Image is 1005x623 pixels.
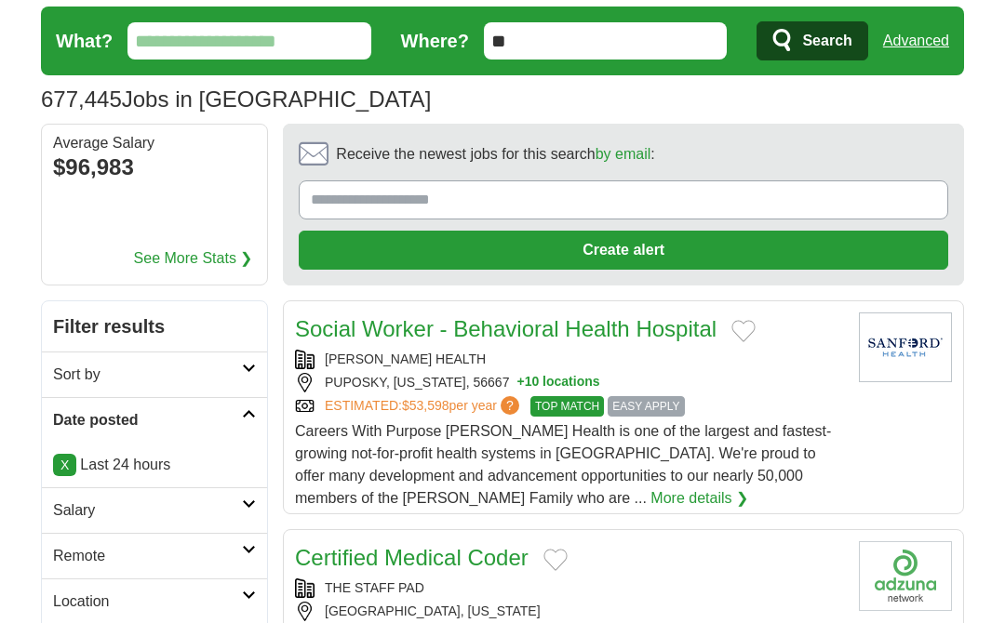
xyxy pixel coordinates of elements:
h2: Location [53,590,242,613]
label: What? [56,27,113,55]
a: ESTIMATED:$53,598per year? [325,396,523,417]
button: Search [757,21,867,60]
label: Where? [401,27,469,55]
h2: Salary [53,499,242,522]
a: X [53,454,76,476]
span: Receive the newest jobs for this search : [336,143,654,166]
button: +10 locations [516,373,599,392]
p: Last 24 hours [53,454,256,476]
h2: Remote [53,545,242,567]
button: Create alert [299,231,948,270]
span: 677,445 [41,83,122,116]
span: + [516,373,524,392]
span: EASY APPLY [608,396,684,417]
div: Average Salary [53,136,256,151]
button: Add to favorite jobs [543,549,568,571]
a: Advanced [883,22,949,60]
a: [PERSON_NAME] HEALTH [325,351,486,366]
div: [GEOGRAPHIC_DATA], [US_STATE] [295,602,844,621]
a: Date posted [42,397,267,443]
a: by email [596,146,651,162]
img: Sanford Health logo [859,312,952,382]
span: TOP MATCH [530,396,604,417]
img: Company logo [859,541,952,611]
span: Careers With Purpose [PERSON_NAME] Health is one of the largest and fastest-growing not-for-profi... [295,423,831,506]
h2: Filter results [42,301,267,351]
div: $96,983 [53,151,256,184]
a: See More Stats ❯ [134,247,253,270]
span: ? [501,396,519,415]
div: THE STAFF PAD [295,578,844,598]
span: $53,598 [402,398,449,413]
a: More details ❯ [650,487,748,510]
h2: Date posted [53,409,242,431]
a: Social Worker - Behavioral Health Hospital [295,316,717,341]
h2: Sort by [53,364,242,386]
span: Search [802,22,851,60]
h1: Jobs in [GEOGRAPHIC_DATA] [41,86,431,112]
a: Salary [42,487,267,533]
a: Remote [42,533,267,578]
div: PUPOSKY, [US_STATE], 56667 [295,373,844,392]
button: Add to favorite jobs [731,320,756,342]
a: Sort by [42,351,267,397]
a: Certified Medical Coder [295,545,529,570]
